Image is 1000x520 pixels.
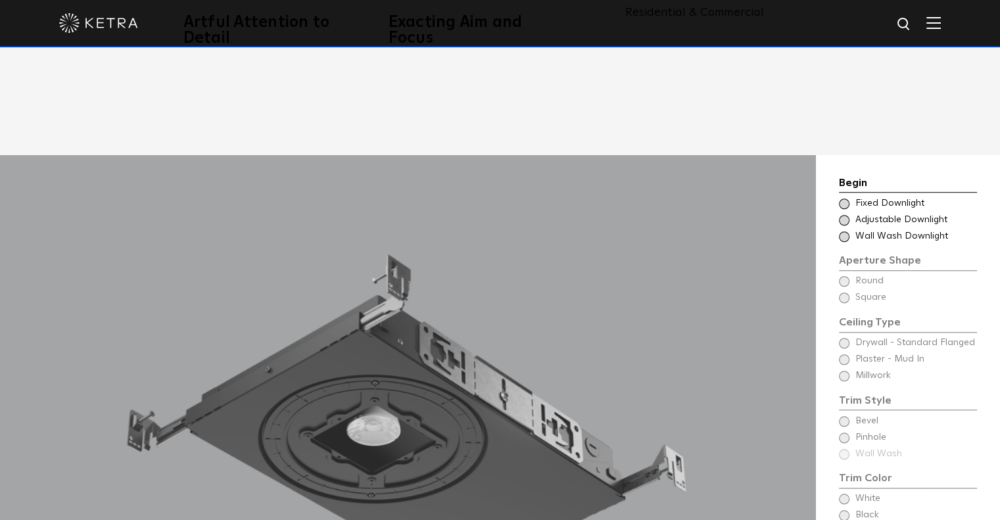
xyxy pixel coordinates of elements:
[855,230,976,243] span: Wall Wash Downlight
[926,16,941,29] img: Hamburger%20Nav.svg
[855,197,976,210] span: Fixed Downlight
[855,214,976,227] span: Adjustable Downlight
[896,16,913,33] img: search icon
[59,13,138,33] img: ketra-logo-2019-white
[839,175,977,193] div: Begin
